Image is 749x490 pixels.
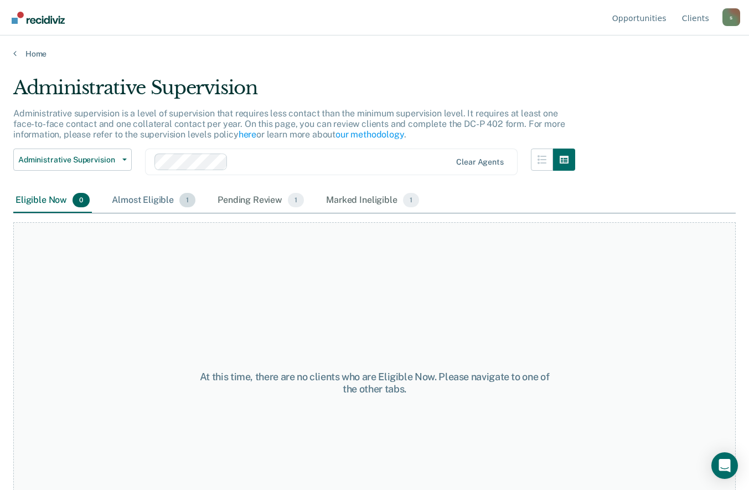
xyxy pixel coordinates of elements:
div: At this time, there are no clients who are Eligible Now. Please navigate to one of the other tabs. [194,371,555,395]
div: Eligible Now0 [13,188,92,213]
div: s [722,8,740,26]
div: Administrative Supervision [13,76,575,108]
div: Almost Eligible1 [110,188,198,213]
div: Marked Ineligible1 [324,188,421,213]
div: Open Intercom Messenger [711,452,738,479]
p: Administrative supervision is a level of supervision that requires less contact than the minimum ... [13,108,565,140]
button: Profile dropdown button [722,8,740,26]
a: Home [13,49,736,59]
div: Clear agents [456,157,503,167]
span: 1 [179,193,195,207]
span: 1 [403,193,419,207]
img: Recidiviz [12,12,65,24]
span: Administrative Supervision [18,155,118,165]
div: Pending Review1 [215,188,306,213]
a: here [239,129,256,140]
button: Administrative Supervision [13,149,132,171]
a: our methodology [335,129,404,140]
span: 0 [73,193,90,207]
span: 1 [288,193,304,207]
